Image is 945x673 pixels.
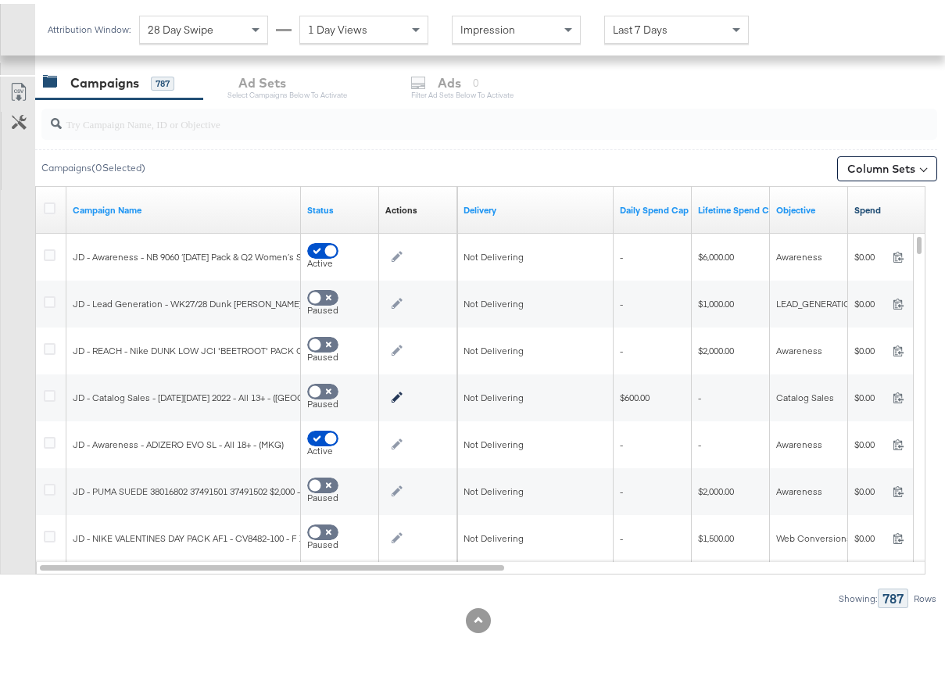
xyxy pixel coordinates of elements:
span: JD - Awareness - NB 9060 ‘[DATE] Pack & Q2 Women’s SMU Apparel Tier 2 - F 18+ - (MKG) [73,247,436,259]
span: $2,000.00 [698,341,734,353]
div: Paused [307,488,373,500]
span: $1,000.00 [698,294,734,306]
div: Not Delivering [464,388,607,400]
span: 28 Day Swipe [148,19,213,33]
span: - [698,388,701,399]
a: The total amount spent to date. [854,200,920,213]
div: Not Delivering [464,247,607,260]
span: Awareness [776,481,822,493]
div: Not Delivering [464,341,607,353]
span: Web Conversions [776,528,851,540]
div: Paused [307,300,373,313]
span: - [620,294,623,306]
div: Not Delivering [464,435,607,447]
div: 787 [878,585,908,604]
div: Campaigns ( 0 Selected) [41,157,145,171]
span: 1 Day Views [308,19,367,33]
span: - [620,528,623,540]
div: Attribution Window: [47,20,131,31]
span: - [698,435,701,446]
span: $0.00 [854,435,886,446]
div: Active [307,253,373,266]
a: Shows the current state of your Ad Campaign. [307,200,373,213]
input: Try Campaign Name, ID or Objective [62,98,860,129]
div: Active [307,441,373,453]
span: Awareness [776,341,822,353]
span: JD - REACH - Nike DUNK LOW JCI 'BEETROOT' PACK CW1590-601 CW1588-601 CW1589-601 [73,341,456,353]
span: JD - Lead Generation - WK27/28 Dunk [PERSON_NAME] Giveaways - All 18+ (SP) [73,294,402,306]
span: JD - NIKE VALENTINES DAY PACK AF1 - CV8482-100 - F 15-50+ - MKG [73,528,353,540]
span: Catalog Sales [776,388,834,399]
div: Paused [307,347,373,360]
a: Your campaign's objective. [776,200,842,213]
a: Your campaign name. [73,200,295,213]
a: Actions for the Campaign. [385,200,417,213]
span: LEAD_GENERATION [776,294,857,306]
span: $0.00 [854,528,886,540]
button: Column Sets [837,152,937,177]
div: Showing: [838,589,878,600]
span: $0.00 [854,388,886,399]
a: The maximum amount you're willing to spend on your ads, on average each day. [620,200,689,213]
span: Impression [460,19,515,33]
span: JD - Awareness - ADIZERO EVO SL - All 18+ - (MKG) [73,435,284,446]
span: - [620,341,623,353]
div: 787 [151,73,174,87]
div: Not Delivering [464,481,607,494]
span: $600.00 [620,388,650,399]
span: $0.00 [854,481,886,493]
a: The campaign lifetime spend cap is an overall limit on the amount of money your campaign can spen... [698,200,779,213]
span: Awareness [776,435,822,446]
span: - [620,435,623,446]
span: $1,500.00 [698,528,734,540]
span: $0.00 [854,247,886,259]
span: Awareness [776,247,822,259]
span: Last 7 Days [613,19,668,33]
a: Reflects the ability of your Ad Campaign to achieve delivery based on ad states, schedule and bud... [464,200,607,213]
span: - [620,481,623,493]
div: Actions [385,200,417,213]
div: Campaigns [70,70,139,88]
div: Rows [913,589,937,600]
span: $0.00 [854,341,886,353]
div: Not Delivering [464,294,607,306]
div: Not Delivering [464,528,607,541]
span: $2,000.00 [698,481,734,493]
span: JD - PUMA SUEDE 38016802 37491501 37491502 $2,000 - M 15-50+ - MKG [73,481,367,493]
span: JD - Catalog Sales - [DATE][DATE] 2022 - All 13+ - ([GEOGRAPHIC_DATA]) [73,388,365,399]
span: $0.00 [854,294,886,306]
div: Paused [307,535,373,547]
div: Paused [307,394,373,406]
span: - [620,247,623,259]
span: $6,000.00 [698,247,734,259]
